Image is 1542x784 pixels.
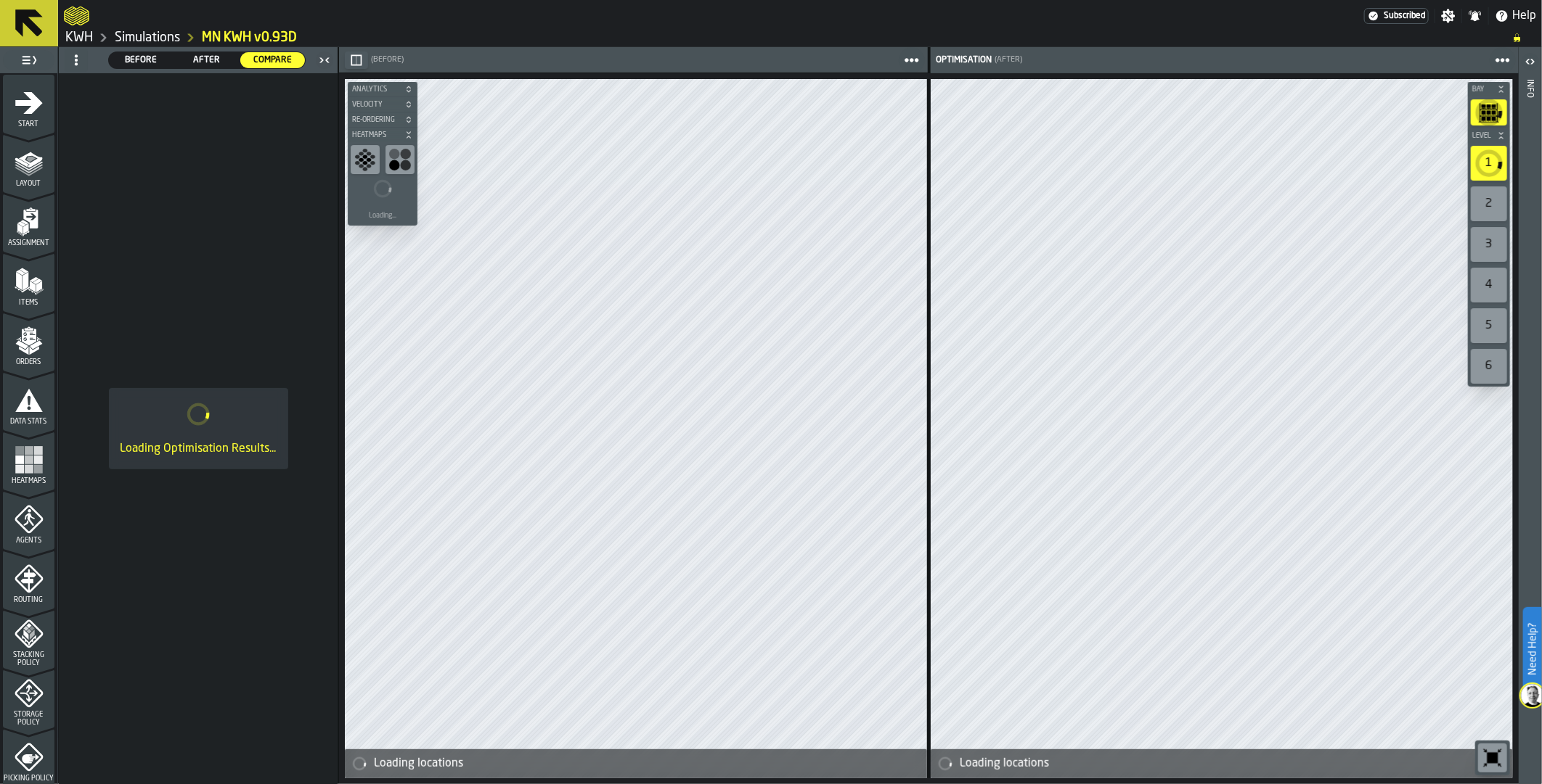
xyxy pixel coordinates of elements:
[1519,47,1541,784] header: Info
[1462,9,1488,23] label: button-toggle-Notifications
[1435,9,1461,23] label: button-toggle-Settings
[960,755,1507,772] div: Loading locations
[934,55,992,65] div: Optimisation
[349,131,401,139] span: Heatmaps
[1468,128,1510,143] button: button-
[1481,746,1504,769] svg: Reset zoom and position
[348,112,417,127] button: button-
[1468,96,1510,128] div: button-toolbar-undefined
[115,30,180,46] a: link-to-/wh/i/4fb45246-3b77-4bb5-b880-c337c3c5facb
[3,134,54,192] li: menu Layout
[121,440,277,458] div: Loading Optimisation Results...
[314,51,335,69] label: button-toggle-Close me
[348,746,430,775] a: logo-header
[3,50,54,70] label: button-toggle-Toggle Full Menu
[3,372,54,430] li: menu Data Stats
[3,610,54,668] li: menu Stacking Policy
[1469,132,1494,140] span: Level
[1525,76,1535,780] div: Info
[240,52,305,68] div: thumb
[369,212,396,220] div: Loading...
[3,596,54,604] span: Routing
[348,97,417,112] button: button-
[246,54,299,67] span: Compare
[1468,265,1510,305] div: button-toolbar-undefined
[1512,7,1536,25] span: Help
[1471,146,1507,181] div: 1
[3,239,54,247] span: Assignment
[1364,8,1429,24] a: link-to-/wh/i/4fb45246-3b77-4bb5-b880-c337c3c5facb/settings/billing
[3,253,54,311] li: menu Items
[1468,143,1510,183] div: button-toolbar-undefined
[383,142,417,177] div: button-toolbar-undefined
[1471,308,1507,343] div: 5
[181,54,234,67] span: After
[64,29,1536,46] nav: Breadcrumb
[1471,186,1507,221] div: 2
[3,775,54,783] span: Picking Policy
[1520,50,1541,76] label: button-toggle-Open
[349,116,401,124] span: Re-Ordering
[3,299,54,307] span: Items
[202,30,297,46] a: link-to-/wh/i/4fb45246-3b77-4bb5-b880-c337c3c5facb/simulations/9a3e131b-115d-451a-9747-8da16b6b1e32
[349,86,401,94] span: Analytics
[3,180,54,188] span: Layout
[3,537,54,545] span: Agents
[1468,183,1510,224] div: button-toolbar-undefined
[3,313,54,371] li: menu Orders
[348,82,417,96] button: button-
[174,51,240,69] label: button-switch-multi-After
[240,51,306,69] label: button-switch-multi-Compare
[345,749,927,778] div: alert-Loading locations
[3,418,54,426] span: Data Stats
[1471,268,1507,302] div: 4
[354,148,377,171] svg: show zones
[3,432,54,490] li: menu Heatmaps
[3,477,54,485] span: Heatmaps
[1468,305,1510,346] div: button-toolbar-undefined
[1468,224,1510,265] div: button-toolbar-undefined
[3,120,54,128] span: Start
[345,51,368,69] button: button-
[175,52,240,68] div: thumb
[1364,8,1429,24] div: Menu Subscription
[64,3,89,29] a: logo-header
[1468,82,1510,96] button: button-
[109,52,174,68] div: thumb
[65,30,93,46] a: link-to-/wh/i/4fb45246-3b77-4bb5-b880-c337c3c5facb
[374,755,921,772] div: Loading locations
[3,491,54,549] li: menu Agents
[995,55,1023,65] span: (After)
[349,101,401,109] span: Velocity
[1468,346,1510,387] div: button-toolbar-undefined
[1525,608,1541,690] label: Need Help?
[371,55,404,65] span: (Before)
[931,749,1513,778] div: alert-Loading locations
[1471,349,1507,384] div: 6
[348,142,383,177] div: button-toolbar-undefined
[348,128,417,142] button: button-
[1471,227,1507,262] div: 3
[3,669,54,727] li: menu Storage Policy
[1384,11,1425,21] span: Subscribed
[3,550,54,608] li: menu Routing
[3,651,54,667] span: Stacking Policy
[1489,7,1542,25] label: button-toggle-Help
[1469,86,1494,94] span: Bay
[3,711,54,727] span: Storage Policy
[3,358,54,366] span: Orders
[108,51,174,69] label: button-switch-multi-Before
[1475,740,1510,775] div: button-toolbar-undefined
[115,54,168,67] span: Before
[3,75,54,133] li: menu Start
[388,148,412,171] svg: show consignee
[3,194,54,252] li: menu Assignment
